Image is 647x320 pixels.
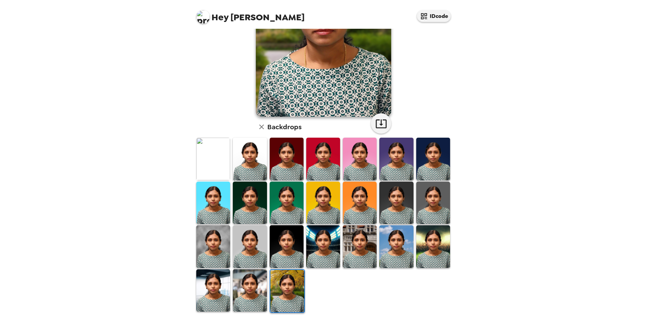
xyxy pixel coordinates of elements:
img: profile pic [196,10,210,24]
img: Original [196,138,230,180]
span: [PERSON_NAME] [196,7,305,22]
span: Hey [211,11,228,23]
h6: Backdrops [267,121,302,132]
button: IDcode [417,10,451,22]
